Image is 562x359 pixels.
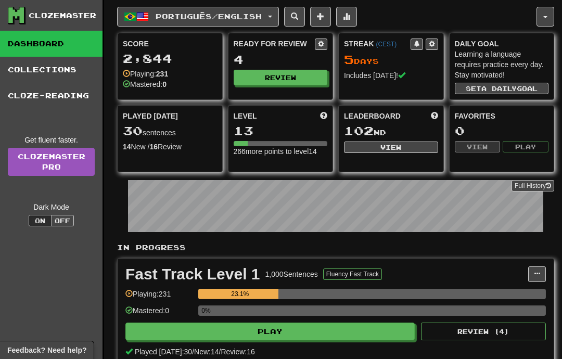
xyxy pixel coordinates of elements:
[455,83,549,94] button: Seta dailygoal
[234,146,328,157] div: 266 more points to level 14
[29,10,96,21] div: Clozemaster
[125,305,193,323] div: Mastered: 0
[234,124,328,137] div: 13
[123,123,143,138] span: 30
[455,111,549,121] div: Favorites
[219,348,221,356] span: /
[123,69,168,79] div: Playing:
[125,323,415,340] button: Play
[156,70,168,78] strong: 231
[125,289,193,306] div: Playing: 231
[336,7,357,27] button: More stats
[455,141,501,152] button: View
[344,53,438,67] div: Day s
[194,348,219,356] span: New: 14
[344,142,438,153] button: View
[512,180,554,191] button: Full History
[123,142,217,152] div: New / Review
[344,39,411,49] div: Streak
[156,12,262,21] span: Português / English
[125,266,260,282] div: Fast Track Level 1
[455,124,549,137] div: 0
[7,345,86,355] span: Open feedback widget
[481,85,517,92] span: a daily
[320,111,327,121] span: Score more points to level up
[123,143,131,151] strong: 14
[376,41,397,48] a: (CEST)
[234,111,257,121] span: Level
[123,39,217,49] div: Score
[344,52,354,67] span: 5
[8,148,95,176] a: ClozemasterPro
[503,141,548,152] button: Play
[8,202,95,212] div: Dark Mode
[284,7,305,27] button: Search sentences
[234,70,328,85] button: Review
[455,49,549,80] div: Learning a language requires practice every day. Stay motivated!
[135,348,192,356] span: Played [DATE]: 30
[323,268,382,280] button: Fluency Fast Track
[8,135,95,145] div: Get fluent faster.
[234,53,328,66] div: 4
[344,111,401,121] span: Leaderboard
[149,143,158,151] strong: 16
[117,7,279,27] button: Português/English
[192,348,194,356] span: /
[162,80,167,88] strong: 0
[234,39,315,49] div: Ready for Review
[344,123,374,138] span: 102
[310,7,331,27] button: Add sentence to collection
[431,111,438,121] span: This week in points, UTC
[421,323,546,340] button: Review (4)
[51,215,74,226] button: Off
[455,39,549,49] div: Daily Goal
[201,289,278,299] div: 23.1%
[265,269,318,279] div: 1,000 Sentences
[344,70,438,81] div: Includes [DATE]!
[344,124,438,138] div: nd
[123,111,178,121] span: Played [DATE]
[123,52,217,65] div: 2,844
[123,124,217,138] div: sentences
[123,79,167,89] div: Mastered:
[221,348,254,356] span: Review: 16
[117,242,554,253] p: In Progress
[29,215,52,226] button: On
